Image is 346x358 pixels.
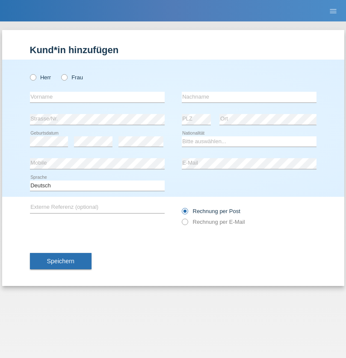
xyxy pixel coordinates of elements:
span: Speichern [47,258,74,265]
i: menu [329,7,337,15]
input: Herr [30,74,35,80]
label: Rechnung per E-Mail [182,219,245,225]
input: Frau [61,74,67,80]
a: menu [325,8,342,13]
label: Rechnung per Post [182,208,240,214]
button: Speichern [30,253,92,269]
h1: Kund*in hinzufügen [30,45,316,55]
label: Frau [61,74,83,81]
input: Rechnung per E-Mail [182,219,187,229]
label: Herr [30,74,51,81]
input: Rechnung per Post [182,208,187,219]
